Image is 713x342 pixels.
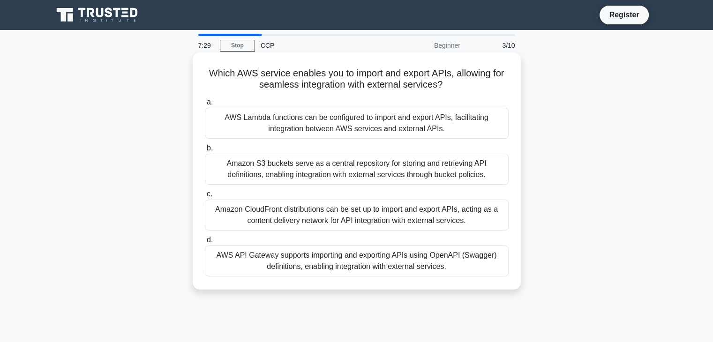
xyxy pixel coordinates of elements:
[205,200,509,230] div: Amazon CloudFront distributions can be set up to import and export APIs, acting as a content deli...
[384,36,466,55] div: Beginner
[207,236,213,244] span: d.
[466,36,521,55] div: 3/10
[207,98,213,106] span: a.
[193,36,220,55] div: 7:29
[205,245,509,276] div: AWS API Gateway supports importing and exporting APIs using OpenAPI (Swagger) definitions, enabli...
[220,40,255,52] a: Stop
[205,108,509,139] div: AWS Lambda functions can be configured to import and export APIs, facilitating integration betwee...
[603,9,645,21] a: Register
[255,36,384,55] div: CCP
[204,67,510,91] h5: Which AWS service enables you to import and export APIs, allowing for seamless integration with e...
[207,144,213,152] span: b.
[207,190,212,198] span: c.
[205,154,509,185] div: Amazon S3 buckets serve as a central repository for storing and retrieving API definitions, enabl...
